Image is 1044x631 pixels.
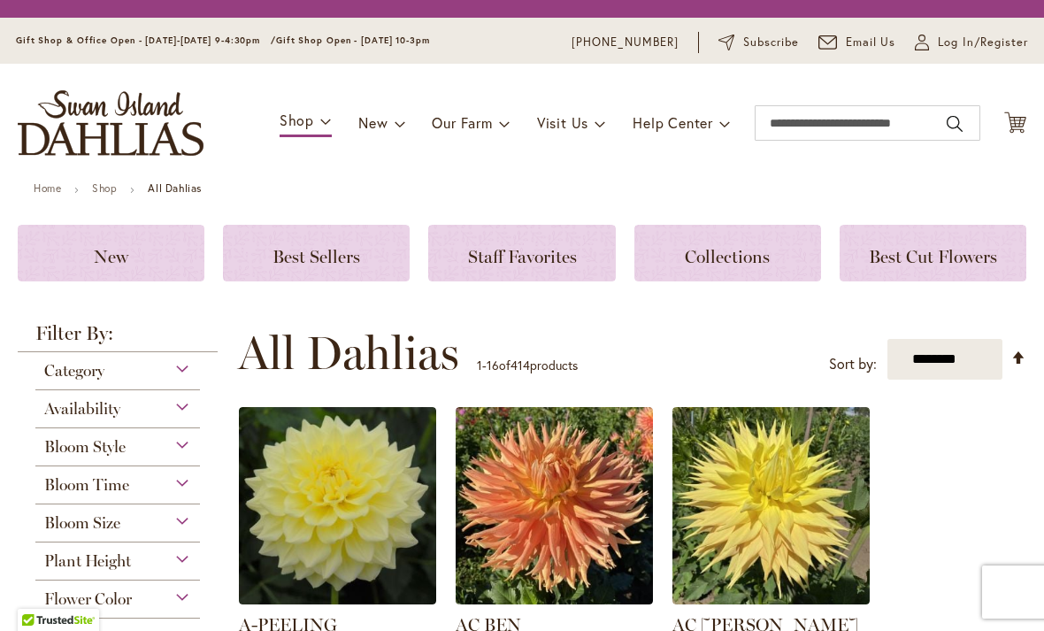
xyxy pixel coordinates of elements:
[276,35,430,46] span: Gift Shop Open - [DATE] 10-3pm
[428,225,615,281] a: Staff Favorites
[92,181,117,195] a: Shop
[44,513,120,533] span: Bloom Size
[477,357,482,373] span: 1
[358,113,388,132] span: New
[18,324,218,352] strong: Filter By:
[280,111,314,129] span: Shop
[94,246,128,267] span: New
[468,246,577,267] span: Staff Favorites
[238,327,459,380] span: All Dahlias
[44,589,132,609] span: Flower Color
[239,407,436,604] img: A-Peeling
[477,351,578,380] p: - of products
[223,225,410,281] a: Best Sellers
[16,35,276,46] span: Gift Shop & Office Open - [DATE]-[DATE] 9-4:30pm /
[487,357,499,373] span: 16
[148,181,202,195] strong: All Dahlias
[718,34,799,51] a: Subscribe
[44,437,126,457] span: Bloom Style
[44,475,129,495] span: Bloom Time
[672,591,870,608] a: AC Jeri
[537,113,588,132] span: Visit Us
[915,34,1028,51] a: Log In/Register
[672,407,870,604] img: AC Jeri
[273,246,360,267] span: Best Sellers
[456,591,653,608] a: AC BEN
[510,357,530,373] span: 414
[743,34,799,51] span: Subscribe
[44,361,104,381] span: Category
[572,34,679,51] a: [PHONE_NUMBER]
[456,407,653,604] img: AC BEN
[239,591,436,608] a: A-Peeling
[829,348,877,381] label: Sort by:
[633,113,713,132] span: Help Center
[685,246,770,267] span: Collections
[840,225,1026,281] a: Best Cut Flowers
[34,181,61,195] a: Home
[18,225,204,281] a: New
[18,90,203,156] a: store logo
[947,110,963,138] button: Search
[938,34,1028,51] span: Log In/Register
[846,34,896,51] span: Email Us
[818,34,896,51] a: Email Us
[44,551,131,571] span: Plant Height
[44,399,120,419] span: Availability
[432,113,492,132] span: Our Farm
[634,225,821,281] a: Collections
[869,246,997,267] span: Best Cut Flowers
